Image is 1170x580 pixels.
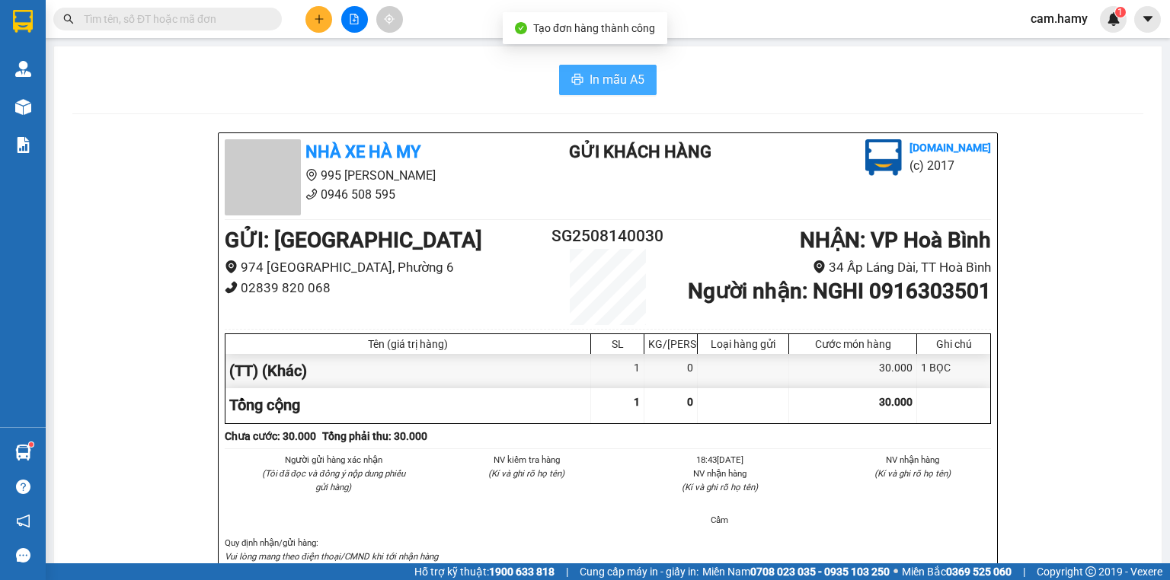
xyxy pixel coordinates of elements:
[305,188,318,200] span: phone
[7,53,290,72] li: 0946 508 595
[225,166,508,185] li: 995 [PERSON_NAME]
[341,6,368,33] button: file-add
[1018,9,1100,28] span: cam.hamy
[15,445,31,460] img: warehouse-icon
[349,14,360,24] span: file-add
[580,563,698,580] span: Cung cấp máy in - giấy in:
[305,6,332,33] button: plus
[84,11,264,27] input: Tìm tên, số ĐT hoặc mã đơn
[63,14,74,24] span: search
[262,468,405,492] i: (Tôi đã đọc và đồng ý nộp dung phiếu gửi hàng)
[893,569,898,575] span: ⚪️
[644,354,698,388] div: 0
[7,33,290,53] li: 995 [PERSON_NAME]
[874,468,951,479] i: (Kí và ghi rõ họ tên)
[533,22,655,34] span: Tạo đơn hàng thành công
[672,257,991,278] li: 34 Ấp Láng Dài, TT Hoà Bình
[15,61,31,77] img: warehouse-icon
[229,396,300,414] span: Tổng cộng
[634,396,640,408] span: 1
[566,563,568,580] span: |
[384,14,395,24] span: aim
[414,563,555,580] span: Hỗ trợ kỹ thuật:
[16,514,30,528] span: notification
[1085,566,1096,577] span: copyright
[488,468,564,479] i: (Kí và ghi rõ họ tên)
[1141,12,1155,26] span: caret-down
[1134,6,1161,33] button: caret-down
[569,142,711,161] b: Gửi khách hàng
[225,551,438,562] i: Vui lòng mang theo điện thoại/CMND khi tới nhận hàng
[682,482,758,492] i: (Kí và ghi rõ họ tên)
[793,338,913,350] div: Cước món hàng
[641,513,798,527] li: Cẩm
[917,354,990,388] div: 1 BỌC
[225,185,508,204] li: 0946 508 595
[544,224,672,249] h2: SG2508140030
[88,10,203,29] b: Nhà Xe Hà My
[879,396,913,408] span: 30.000
[702,338,785,350] div: Loại hàng gửi
[225,228,482,253] b: GỬI : [GEOGRAPHIC_DATA]
[305,169,318,181] span: environment
[813,260,826,273] span: environment
[515,22,527,34] span: check-circle
[750,566,890,578] strong: 0708 023 035 - 0935 103 250
[865,139,902,176] img: logo.jpg
[688,279,991,304] b: Người nhận : NGHI 0916303501
[1107,12,1120,26] img: icon-new-feature
[702,563,890,580] span: Miền Nam
[225,260,238,273] span: environment
[648,338,693,350] div: KG/[PERSON_NAME]
[909,142,991,154] b: [DOMAIN_NAME]
[88,37,100,49] span: environment
[376,6,403,33] button: aim
[15,137,31,153] img: solution-icon
[1117,7,1123,18] span: 1
[559,65,657,95] button: printerIn mẫu A5
[902,563,1012,580] span: Miền Bắc
[835,453,992,467] li: NV nhận hàng
[590,70,644,89] span: In mẫu A5
[449,453,606,467] li: NV kiểm tra hàng
[921,338,986,350] div: Ghi chú
[591,354,644,388] div: 1
[88,56,100,68] span: phone
[16,480,30,494] span: question-circle
[15,99,31,115] img: warehouse-icon
[225,257,544,278] li: 974 [GEOGRAPHIC_DATA], Phường 6
[16,548,30,562] span: message
[789,354,917,388] div: 30.000
[13,10,33,33] img: logo-vxr
[909,156,991,175] li: (c) 2017
[255,453,412,467] li: Người gửi hàng xác nhận
[641,467,798,480] li: NV nhận hàng
[7,95,264,120] b: GỬI : [GEOGRAPHIC_DATA]
[305,142,420,161] b: Nhà Xe Hà My
[800,228,991,253] b: NHẬN : VP Hoà Bình
[489,566,555,578] strong: 1900 633 818
[687,396,693,408] span: 0
[229,338,587,350] div: Tên (giá trị hàng)
[641,453,798,467] li: 18:43[DATE]
[29,442,34,447] sup: 1
[314,14,324,24] span: plus
[322,430,427,442] b: Tổng phải thu: 30.000
[225,354,591,388] div: (TT) (Khác)
[1115,7,1126,18] sup: 1
[595,338,640,350] div: SL
[946,566,1012,578] strong: 0369 525 060
[1023,563,1025,580] span: |
[571,73,583,88] span: printer
[225,278,544,298] li: 02839 820 068
[225,430,316,442] b: Chưa cước : 30.000
[225,281,238,294] span: phone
